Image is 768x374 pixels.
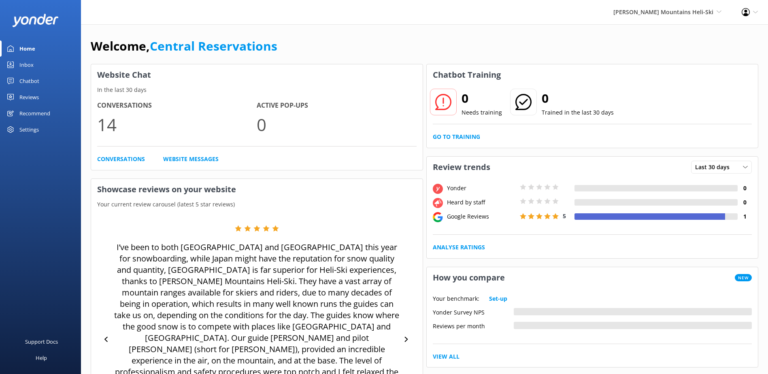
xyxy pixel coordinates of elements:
p: Trained in the last 30 days [542,108,614,117]
h3: Chatbot Training [427,64,507,85]
p: In the last 30 days [91,85,423,94]
h3: Website Chat [91,64,423,85]
a: Go to Training [433,132,480,141]
div: Heard by staff [445,198,518,207]
div: Support Docs [25,334,58,350]
h3: Review trends [427,157,496,178]
div: Reviews per month [433,322,514,329]
p: Needs training [462,108,502,117]
span: [PERSON_NAME] Mountains Heli-Ski [613,8,713,16]
h4: 0 [738,184,752,193]
div: Help [36,350,47,366]
a: Set-up [489,294,507,303]
span: New [735,274,752,281]
div: Google Reviews [445,212,518,221]
span: 5 [563,212,566,220]
a: Conversations [97,155,145,164]
h4: 0 [738,198,752,207]
p: 14 [97,111,257,138]
h2: 0 [542,89,614,108]
img: yonder-white-logo.png [12,14,59,27]
div: Yonder [445,184,518,193]
div: Home [19,40,35,57]
a: Analyse Ratings [433,243,485,252]
p: Your current review carousel (latest 5 star reviews) [91,200,423,209]
div: Chatbot [19,73,39,89]
h4: Conversations [97,100,257,111]
h4: 1 [738,212,752,221]
div: Inbox [19,57,34,73]
p: Your benchmark: [433,294,479,303]
div: Reviews [19,89,39,105]
h4: Active Pop-ups [257,100,416,111]
a: View All [433,352,460,361]
h1: Welcome, [91,36,277,56]
div: Settings [19,121,39,138]
span: Last 30 days [695,163,734,172]
div: Recommend [19,105,50,121]
p: 0 [257,111,416,138]
h2: 0 [462,89,502,108]
div: Yonder Survey NPS [433,308,514,315]
a: Website Messages [163,155,219,164]
a: Central Reservations [150,38,277,54]
h3: How you compare [427,267,511,288]
h3: Showcase reviews on your website [91,179,423,200]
